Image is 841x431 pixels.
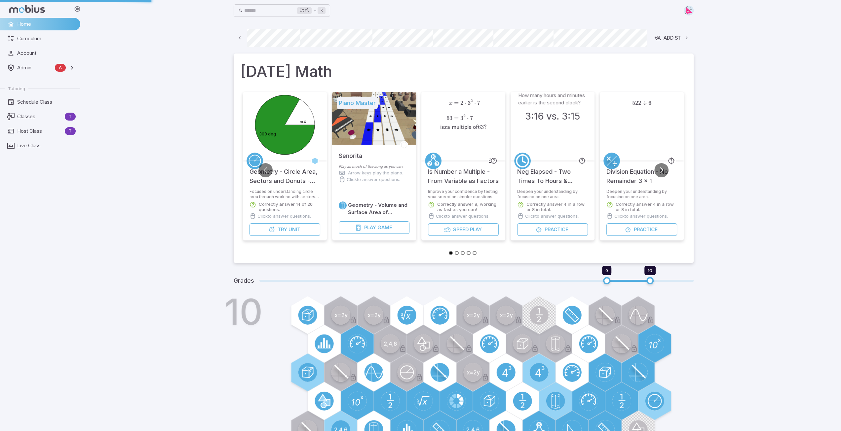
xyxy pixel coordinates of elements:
button: Go to slide 3 [461,251,465,255]
button: Practice [606,223,677,236]
text: 300 deg [259,131,276,136]
p: Click to answer questions. [614,213,668,219]
span: 3 [468,99,471,106]
span: Practice [545,226,568,233]
span: ÷ [642,99,647,106]
div: Add Student [654,34,698,42]
p: Improve your confidence by testing your speed on simpler questions. [428,189,499,198]
span: Admin [17,64,52,71]
p: Click to answer questions. [436,213,489,219]
span: 2 [471,98,473,103]
a: Factors/Primes [425,153,441,169]
p: Correctly answer 14 of 20 questions. [259,201,320,212]
a: Multiply/Divide [603,153,620,169]
button: PlayGame [339,221,409,234]
button: Go to next slide [654,163,669,177]
p: How many hours and minutes earlier is the second clock? [518,92,587,106]
button: Go to slide 1 [449,251,453,255]
span: x [449,100,452,106]
kbd: k [318,7,325,14]
span: is [440,124,443,130]
span: ⋅ [465,99,466,106]
h6: Geometry - Volume and Surface Area of Complex 3D Shapes - Practice [348,201,409,216]
span: A [55,64,66,71]
p: Play as much of the song as you can. [339,164,409,169]
a: Geometry 3D [339,201,347,209]
span: T [65,128,76,134]
p: Focuses on understanding circle area through working with sectors and donuts. [249,189,320,198]
text: r=4 [300,119,306,124]
h5: Geometry - Circle Area, Sectors and Donuts - Intro [249,161,320,186]
h5: Senorita [339,145,362,161]
p: Click to answer questions. [257,213,311,219]
span: Home [17,20,76,28]
p: Deepen your understanding by focusing on one area. [606,189,677,198]
span: Practice [634,226,658,233]
h5: Neg Elapsed - Two Times To Hours & Minutes - Quarter Hours [517,161,588,186]
p: Click to answer questions. [347,176,400,183]
button: Go to slide 4 [467,251,471,255]
h5: Division Equation - No Remainder 3 x 1 [606,161,677,186]
kbd: Ctrl [297,7,312,14]
p: Correctly answer 4 in a row or 8 in total. [616,201,677,212]
h5: Grades [234,276,254,285]
img: right-triangle.svg [684,6,694,16]
span: Unit [288,226,300,233]
span: Tutoring [8,86,25,91]
span: ⋅ [474,99,476,106]
span: Try [277,226,287,233]
h5: Piano Master [337,97,378,109]
span: Account [17,50,76,57]
button: TryUnit [249,223,320,236]
span: Schedule Class [17,98,76,106]
span: Game [377,224,392,231]
span: 6 [648,99,651,106]
span: ? [483,124,486,130]
span: Play [470,226,481,233]
button: Go to slide 2 [455,251,459,255]
h3: 3:16 vs. 3:15 [525,109,580,124]
p: Click to answer questions. [525,213,579,219]
span: T [65,113,76,120]
h1: 10 [224,294,263,330]
a: Time [514,153,531,169]
span: 522 [632,99,641,106]
button: Go to slide 5 [473,251,477,255]
div: + [297,7,325,15]
h1: [DATE] Math [240,60,687,83]
span: Speed [453,226,468,233]
span: 10 [648,268,652,273]
span: = [454,99,458,106]
span: 9 [605,268,608,273]
p: Arrow keys play the piano. [348,169,403,176]
button: Go to previous slide [258,163,273,177]
span: Curriculum [17,35,76,42]
span: 7 [477,99,480,106]
p: Correctly answer 4 in a row or 8 in total. [526,201,588,212]
span: Live Class [17,142,76,149]
span: 2 [460,99,463,106]
span: ​ [480,99,481,113]
button: SpeedPlay [428,223,499,236]
p: Correctly answer 8, working as fast as you can! [437,201,499,212]
button: Practice [517,223,588,236]
span: Host Class [17,127,62,135]
span: 63 [478,124,483,130]
a: Circles [247,153,263,169]
span: x [443,125,447,130]
h5: Is Number a Multiple - From Variable as Factors [428,161,499,186]
p: Deepen your understanding by focusing on one area. [517,189,588,198]
span: Classes [17,113,62,120]
span: a multiple of [447,124,478,130]
span: Play [364,224,376,231]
